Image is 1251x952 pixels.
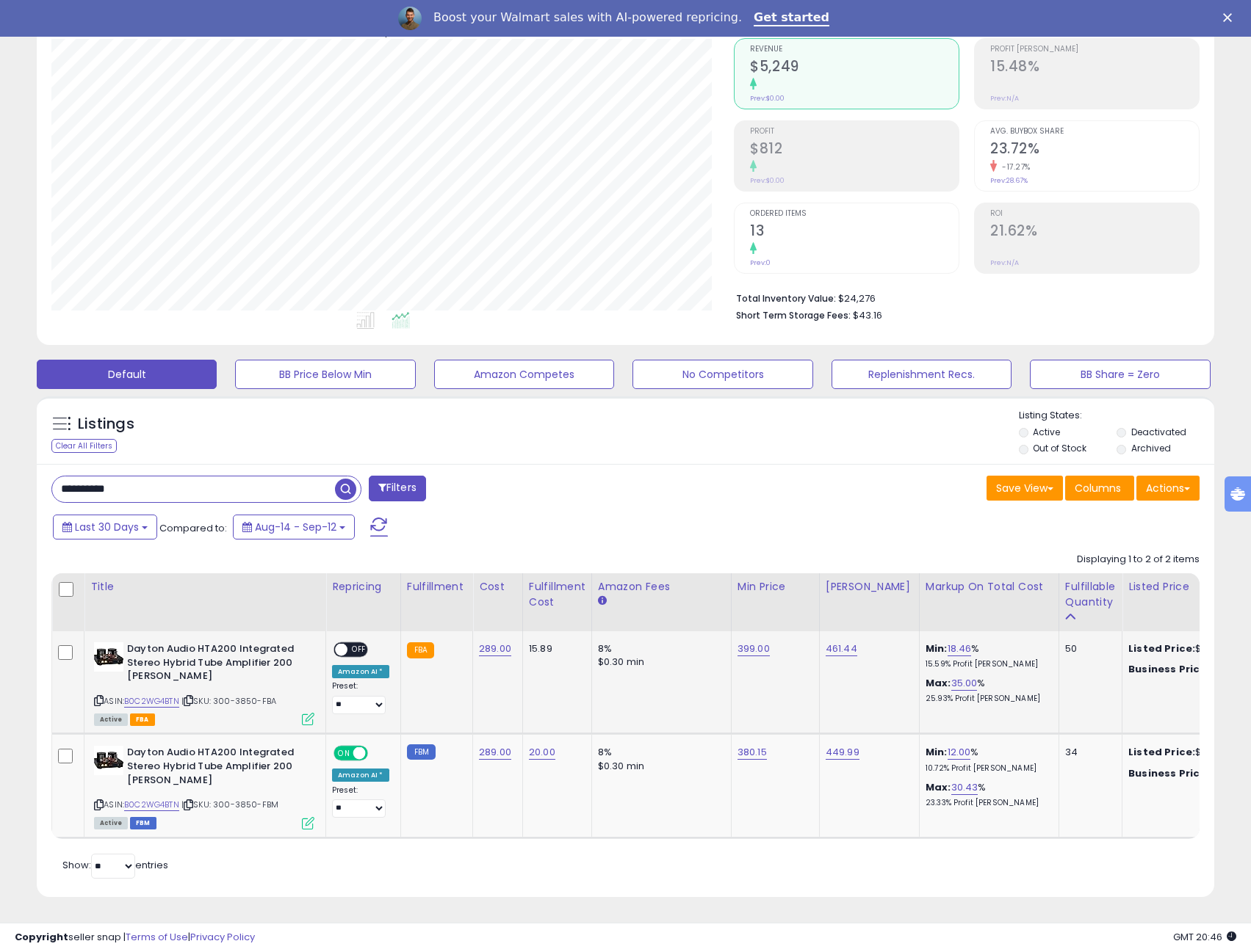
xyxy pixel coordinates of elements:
div: Preset: [332,681,389,714]
button: Default [37,360,217,389]
div: Amazon AI * [332,768,389,782]
span: Compared to: [159,521,227,535]
span: Last 30 Days [75,520,139,534]
button: Save View [987,476,1063,501]
span: ROI [990,210,1199,218]
small: Prev: 0 [750,258,771,267]
b: Business Price: [1128,662,1209,676]
small: FBA [407,642,434,658]
span: OFF [366,747,389,760]
span: OFF [347,644,371,656]
h5: Listings [78,414,134,435]
strong: Copyright [15,930,68,944]
a: 12.00 [948,745,971,760]
span: Profit [PERSON_NAME] [990,46,1199,54]
div: Min Price [738,579,813,595]
div: Close [1223,13,1238,22]
span: ON [335,747,353,760]
a: 289.00 [479,745,511,760]
span: | SKU: 300-3850-FBA [181,695,276,707]
small: Prev: 28.67% [990,176,1028,185]
span: Ordered Items [750,210,959,218]
b: Min: [926,745,948,759]
small: -17.27% [997,161,1031,172]
button: No Competitors [632,360,812,389]
label: Active [1033,426,1060,438]
div: $0.30 min [598,655,720,669]
a: 399.00 [738,642,770,656]
div: Repricing [332,579,394,595]
b: Min: [926,642,948,655]
label: Archived [1131,442,1171,454]
b: Listed Price: [1128,745,1195,759]
th: The percentage added to the cost of goods (COGS) that forms the calculator for Min & Max prices. [919,573,1059,631]
h2: 13 [750,222,959,242]
div: Fulfillment [407,579,466,595]
span: Profit [750,128,959,136]
a: 35.00 [951,676,978,691]
img: 418L4rLyu5L._SL40_.jpg [94,746,123,775]
p: 23.33% Profit [PERSON_NAME] [926,798,1048,808]
div: 34 [1065,746,1111,759]
div: seller snap | | [15,931,255,945]
h2: 15.48% [990,58,1199,78]
div: $439.99 [1128,663,1250,676]
span: FBA [130,713,155,726]
div: Fulfillment Cost [529,579,585,610]
b: Total Inventory Value: [736,292,836,305]
div: ASIN: [94,746,314,827]
div: Amazon Fees [598,579,725,595]
span: | SKU: 300-3850-FBM [181,799,278,810]
a: 20.00 [529,745,555,760]
div: Displaying 1 to 2 of 2 items [1077,553,1200,567]
div: % [926,781,1048,808]
small: Amazon Fees. [598,595,607,608]
a: Privacy Policy [190,930,255,944]
a: 30.43 [951,780,978,795]
li: $24,276 [736,288,1189,306]
a: 380.15 [738,745,767,760]
button: Filters [369,476,426,501]
a: B0C2WG4BTN [124,799,179,811]
a: B0C2WG4BTN [124,695,179,708]
div: Amazon AI * [332,665,389,678]
b: Max: [926,780,951,794]
div: Preset: [332,785,389,818]
button: Last 30 Days [53,515,157,539]
a: 289.00 [479,642,511,656]
span: Avg. Buybox Share [990,128,1199,136]
span: Revenue [750,46,959,54]
b: Business Price: [1128,766,1209,780]
small: Prev: $0.00 [750,176,785,185]
div: $384.99 [1128,767,1250,780]
h2: 21.62% [990,222,1199,242]
h2: $812 [750,140,959,160]
div: 50 [1065,642,1111,655]
span: Show: entries [62,858,168,872]
a: Terms of Use [126,930,188,944]
div: 15.89 [529,642,580,655]
span: Aug-14 - Sep-12 [255,520,336,534]
div: Cost [479,579,516,595]
button: BB Share = Zero [1030,360,1210,389]
div: Fulfillable Quantity [1065,579,1116,610]
b: Short Term Storage Fees: [736,309,851,321]
img: Profile image for Adrian [398,7,422,30]
button: Columns [1065,476,1134,501]
div: [PERSON_NAME] [826,579,913,595]
span: All listings currently available for purchase on Amazon [94,713,128,726]
b: Dayton Audio HTA200 Integrated Stereo Hybrid Tube Amplifier 200 [PERSON_NAME] [127,746,306,791]
label: Deactivated [1131,426,1186,438]
small: Prev: N/A [990,258,1019,267]
button: Actions [1136,476,1200,501]
div: $0.30 min [598,760,720,773]
div: Clear All Filters [51,439,117,453]
small: Prev: N/A [990,94,1019,103]
span: All listings currently available for purchase on Amazon [94,817,128,829]
a: 461.44 [826,642,857,656]
a: Get started [754,10,829,26]
div: 8% [598,642,720,655]
div: $499.98 [1128,642,1250,655]
p: 15.59% Profit [PERSON_NAME] [926,659,1048,669]
b: Max: [926,676,951,690]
